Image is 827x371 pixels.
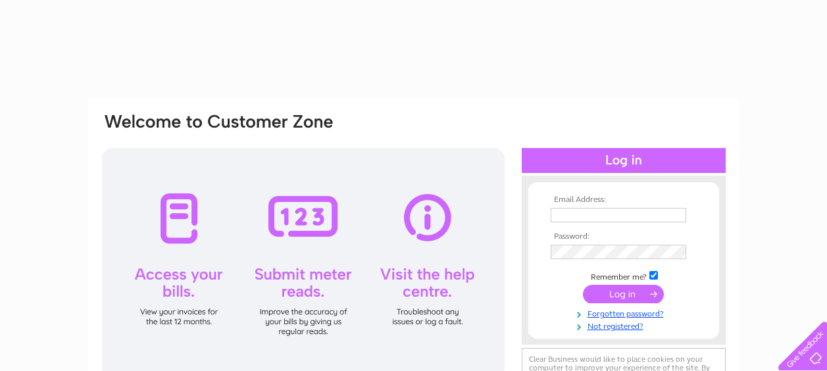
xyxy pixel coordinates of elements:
[547,195,700,205] th: Email Address:
[583,285,664,303] input: Submit
[551,307,700,319] a: Forgotten password?
[551,319,700,332] a: Not registered?
[547,269,700,282] td: Remember me?
[547,232,700,241] th: Password:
